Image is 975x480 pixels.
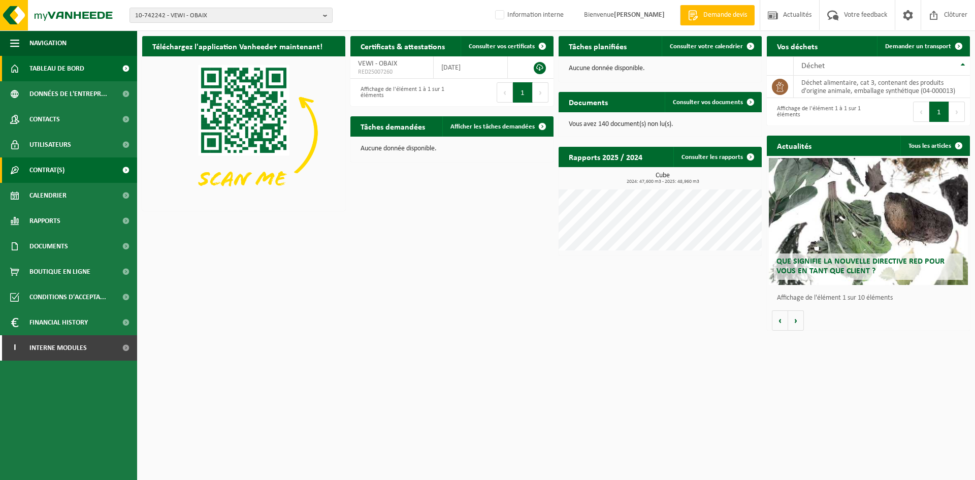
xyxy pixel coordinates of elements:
[673,99,743,106] span: Consulter vos documents
[913,102,929,122] button: Previous
[29,284,106,310] span: Conditions d'accepta...
[777,295,965,302] p: Affichage de l'élément 1 sur 10 éléments
[29,157,64,183] span: Contrat(s)
[29,183,67,208] span: Calendrier
[559,147,653,167] h2: Rapports 2025 / 2024
[29,81,107,107] span: Données de l'entrepr...
[662,36,761,56] a: Consulter votre calendrier
[877,36,969,56] a: Demander un transport
[29,30,67,56] span: Navigation
[885,43,951,50] span: Demander un transport
[767,136,822,155] h2: Actualités
[129,8,333,23] button: 10-742242 - VEWI - OBAIX
[801,62,825,70] span: Déchet
[769,158,968,285] a: Que signifie la nouvelle directive RED pour vous en tant que client ?
[559,36,637,56] h2: Tâches planifiées
[358,68,426,76] span: RED25007260
[142,56,345,209] img: Download de VHEPlus App
[29,234,68,259] span: Documents
[493,8,564,23] label: Information interne
[772,101,863,123] div: Affichage de l'élément 1 à 1 sur 1 éléments
[29,208,60,234] span: Rapports
[564,172,762,184] h3: Cube
[680,5,755,25] a: Demande devis
[929,102,949,122] button: 1
[701,10,750,20] span: Demande devis
[497,82,513,103] button: Previous
[564,179,762,184] span: 2024: 47,600 m3 - 2025: 48,960 m3
[533,82,548,103] button: Next
[767,36,828,56] h2: Vos déchets
[794,76,970,98] td: déchet alimentaire, cat 3, contenant des produits d'origine animale, emballage synthétique (04-00...
[788,310,804,331] button: Volgende
[772,310,788,331] button: Vorige
[29,335,87,361] span: Interne modules
[350,116,435,136] h2: Tâches demandées
[29,310,88,335] span: Financial History
[614,11,665,19] strong: [PERSON_NAME]
[569,121,752,128] p: Vous avez 140 document(s) non lu(s).
[10,335,19,361] span: I
[29,56,84,81] span: Tableau de bord
[569,65,752,72] p: Aucune donnée disponible.
[350,36,455,56] h2: Certificats & attestations
[665,92,761,112] a: Consulter vos documents
[559,92,618,112] h2: Documents
[450,123,535,130] span: Afficher les tâches demandées
[949,102,965,122] button: Next
[513,82,533,103] button: 1
[673,147,761,167] a: Consulter les rapports
[29,132,71,157] span: Utilisateurs
[29,259,90,284] span: Boutique en ligne
[361,145,543,152] p: Aucune donnée disponible.
[135,8,319,23] span: 10-742242 - VEWI - OBAIX
[442,116,552,137] a: Afficher les tâches demandées
[29,107,60,132] span: Contacts
[142,36,333,56] h2: Téléchargez l'application Vanheede+ maintenant!
[358,60,397,68] span: VEWI - OBAIX
[900,136,969,156] a: Tous les articles
[670,43,743,50] span: Consulter votre calendrier
[461,36,552,56] a: Consulter vos certificats
[776,258,945,275] span: Que signifie la nouvelle directive RED pour vous en tant que client ?
[469,43,535,50] span: Consulter vos certificats
[434,56,508,79] td: [DATE]
[355,81,447,104] div: Affichage de l'élément 1 à 1 sur 1 éléments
